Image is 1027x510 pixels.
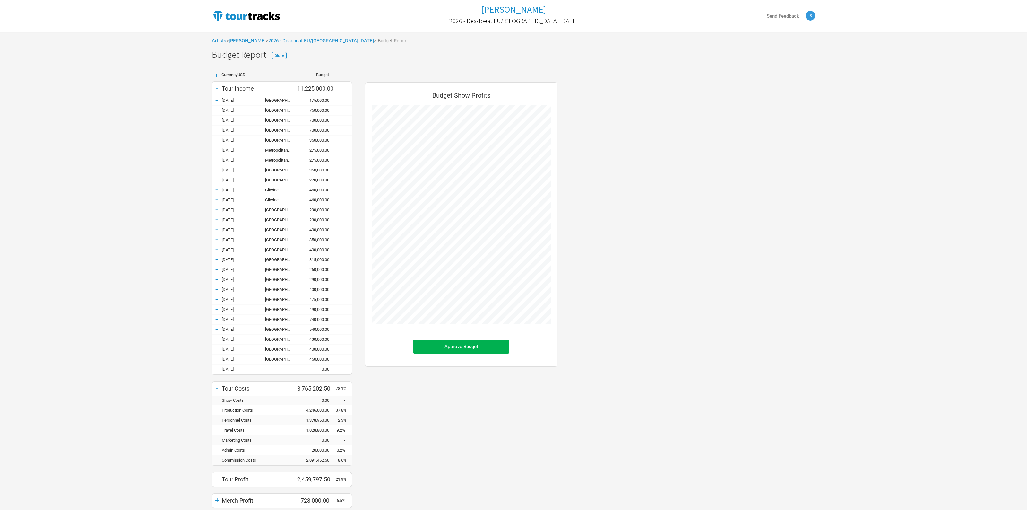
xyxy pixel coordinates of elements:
[222,337,265,342] div: 09-May-26
[297,367,336,372] div: 0.00
[212,216,222,223] div: +
[265,188,297,192] div: Gliwice
[222,227,265,232] div: 25-Apr-26
[265,158,297,163] div: Metropolitan City of Bologna
[297,98,336,103] div: 175,000.00
[222,158,265,163] div: 13-Apr-26
[222,98,265,103] div: 04-Apr-26
[297,297,336,302] div: 475,000.00
[297,428,336,433] div: 1,028,800.00
[212,127,222,133] div: +
[222,138,265,143] div: 10-Apr-26
[297,217,336,222] div: 230,000.00
[212,157,222,163] div: +
[212,117,222,123] div: +
[222,237,265,242] div: 26-Apr-26
[767,13,799,19] strong: Send Feedback
[297,287,336,292] div: 400,000.00
[222,438,297,443] div: Marketing Costs
[212,207,222,213] div: +
[212,356,222,362] div: +
[212,50,822,60] h1: Budget Report
[265,178,297,182] div: Vienna
[212,84,222,93] div: -
[336,438,352,443] div: -
[265,317,297,322] div: London
[212,457,222,463] div: +
[336,448,352,453] div: 0.2%
[265,168,297,172] div: Zürich
[212,306,222,312] div: +
[297,398,336,403] div: 0.00
[297,438,336,443] div: 0.00
[336,458,352,462] div: 18.6%
[212,407,222,413] div: +
[222,217,265,222] div: 23-Apr-26
[297,178,336,182] div: 270,000.00
[212,417,222,423] div: +
[265,108,297,113] div: Lisbon
[226,39,266,43] span: >
[336,386,352,391] div: 78.1%
[222,367,297,372] div: 14-May-26
[212,236,222,243] div: +
[265,138,297,143] div: Lyon
[222,448,297,453] div: Admin Costs
[297,317,336,322] div: 740,000.00
[297,337,336,342] div: 430,000.00
[265,327,297,332] div: Manchester
[212,197,222,203] div: +
[336,398,352,403] div: -
[297,347,336,352] div: 400,000.00
[297,247,336,252] div: 400,000.00
[265,307,297,312] div: Antwerp
[222,327,265,332] div: 08-May-26
[212,167,222,173] div: +
[297,267,336,272] div: 260,000.00
[297,327,336,332] div: 540,000.00
[212,107,222,113] div: +
[265,128,297,133] div: Barcelona
[265,217,297,222] div: Hamburg
[265,207,297,212] div: Prague
[222,257,265,262] div: 29-Apr-26
[268,38,374,44] a: 2026 - Deadbeat EU/[GEOGRAPHIC_DATA] [DATE]
[222,357,265,362] div: 13-May-26
[336,408,352,413] div: 37.8%
[265,227,297,232] div: Copenhagen
[212,266,222,273] div: +
[297,198,336,202] div: 460,000.00
[222,198,265,202] div: 19-Apr-26
[212,384,222,393] div: -
[265,118,297,123] div: Madrid
[222,287,265,292] div: 03-May-26
[222,267,265,272] div: 30-Apr-26
[222,458,297,462] div: Commission Costs
[212,147,222,153] div: +
[265,257,297,262] div: Berlin
[481,4,546,14] a: [PERSON_NAME]
[221,72,246,77] span: Currency USD
[297,85,336,92] div: 11,225,000.00
[212,336,222,342] div: +
[222,247,265,252] div: 27-Apr-26
[265,287,297,292] div: Paris
[297,168,336,172] div: 350,000.00
[413,340,509,354] button: Approve Budget
[222,128,265,133] div: 08-Apr-26
[336,428,352,433] div: 9.2%
[212,326,222,332] div: +
[297,148,336,153] div: 275,000.00
[297,108,336,113] div: 750,000.00
[212,366,222,372] div: +
[212,246,222,253] div: +
[297,138,336,143] div: 350,000.00
[212,296,222,303] div: +
[297,227,336,232] div: 400,000.00
[222,85,297,92] div: Tour Income
[272,52,287,59] button: Share
[212,316,222,322] div: +
[374,39,408,43] span: > Budget Report
[222,108,265,113] div: 05-Apr-26
[449,17,578,24] h2: 2026 - Deadbeat EU/[GEOGRAPHIC_DATA] [DATE]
